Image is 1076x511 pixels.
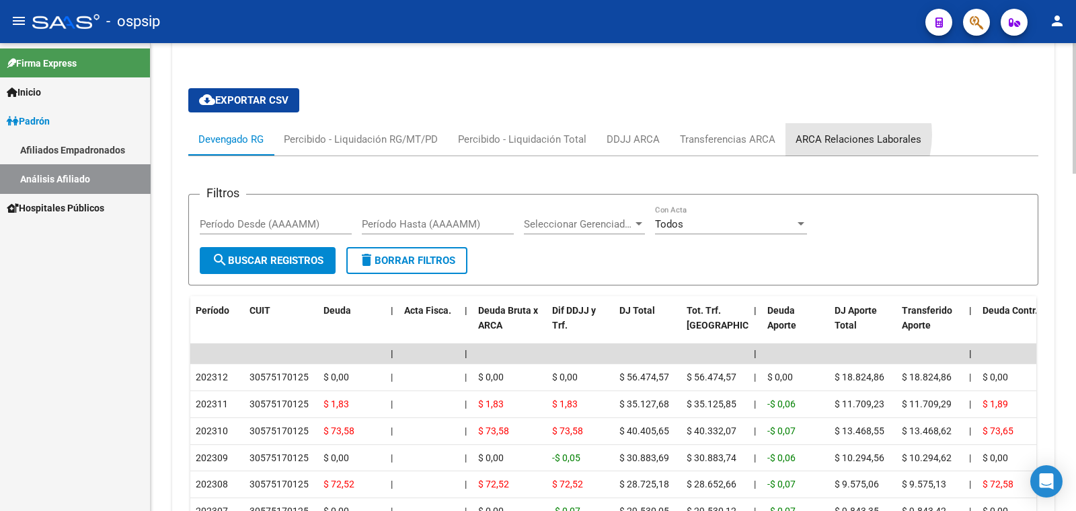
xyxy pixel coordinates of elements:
[200,184,246,203] h3: Filtros
[7,114,50,129] span: Padrón
[323,479,354,489] span: $ 72,52
[902,479,946,489] span: $ 9.575,13
[188,88,299,112] button: Exportar CSV
[902,425,952,436] span: $ 13.468,62
[249,423,309,439] div: 30575170125
[829,296,896,355] datatable-header-cell: DJ Aporte Total
[835,372,884,382] span: $ 18.824,86
[754,425,756,436] span: |
[391,348,393,359] span: |
[404,305,451,316] span: Acta Fisca.
[391,479,393,489] span: |
[969,479,971,489] span: |
[391,425,393,436] span: |
[687,479,736,489] span: $ 28.652,66
[196,452,228,463] span: 202309
[196,305,229,316] span: Período
[478,399,504,409] span: $ 1,83
[762,296,829,355] datatable-header-cell: Deuda Aporte
[983,305,1038,316] span: Deuda Contr.
[835,305,877,331] span: DJ Aporte Total
[399,296,459,355] datatable-header-cell: Acta Fisca.
[607,132,660,147] div: DDJJ ARCA
[754,348,757,359] span: |
[478,372,504,382] span: $ 0,00
[391,399,393,409] span: |
[687,452,736,463] span: $ 30.883,74
[391,305,393,316] span: |
[7,56,77,71] span: Firma Express
[524,218,633,230] span: Seleccionar Gerenciador
[196,479,228,489] span: 202308
[754,305,757,316] span: |
[106,7,160,36] span: - ospsip
[655,218,683,230] span: Todos
[196,425,228,436] span: 202310
[835,452,884,463] span: $ 10.294,56
[619,372,669,382] span: $ 56.474,57
[1049,13,1065,29] mat-icon: person
[619,305,655,316] span: DJ Total
[249,370,309,385] div: 30575170125
[552,399,578,409] span: $ 1,83
[687,305,778,331] span: Tot. Trf. [GEOGRAPHIC_DATA]
[385,296,399,355] datatable-header-cell: |
[902,372,952,382] span: $ 18.824,86
[552,372,578,382] span: $ 0,00
[323,399,349,409] span: $ 1,83
[1030,465,1063,498] div: Open Intercom Messenger
[212,252,228,268] mat-icon: search
[767,425,796,436] span: -$ 0,07
[969,372,971,382] span: |
[896,296,964,355] datatable-header-cell: Transferido Aporte
[391,372,393,382] span: |
[478,425,509,436] span: $ 73,58
[358,254,455,267] span: Borrar Filtros
[547,296,614,355] datatable-header-cell: Dif DDJJ y Trf.
[284,132,438,147] div: Percibido - Liquidación RG/MT/PD
[681,296,748,355] datatable-header-cell: Tot. Trf. Bruto
[680,132,775,147] div: Transferencias ARCA
[249,477,309,492] div: 30575170125
[465,348,467,359] span: |
[196,399,228,409] span: 202311
[358,252,375,268] mat-icon: delete
[249,305,270,316] span: CUIT
[983,452,1008,463] span: $ 0,00
[687,372,736,382] span: $ 56.474,57
[748,296,762,355] datatable-header-cell: |
[619,452,669,463] span: $ 30.883,69
[969,305,972,316] span: |
[11,13,27,29] mat-icon: menu
[552,479,583,489] span: $ 72,52
[767,372,793,382] span: $ 0,00
[687,399,736,409] span: $ 35.125,85
[767,479,796,489] span: -$ 0,07
[465,425,467,436] span: |
[687,425,736,436] span: $ 40.332,07
[614,296,681,355] datatable-header-cell: DJ Total
[964,296,977,355] datatable-header-cell: |
[465,479,467,489] span: |
[200,247,336,274] button: Buscar Registros
[478,479,509,489] span: $ 72,52
[249,397,309,412] div: 30575170125
[458,132,586,147] div: Percibido - Liquidación Total
[835,479,879,489] span: $ 9.575,06
[767,305,796,331] span: Deuda Aporte
[212,254,323,267] span: Buscar Registros
[767,452,796,463] span: -$ 0,06
[835,399,884,409] span: $ 11.709,23
[190,296,244,355] datatable-header-cell: Período
[754,452,756,463] span: |
[754,372,756,382] span: |
[969,452,971,463] span: |
[478,452,504,463] span: $ 0,00
[7,201,104,215] span: Hospitales Públicos
[346,247,467,274] button: Borrar Filtros
[465,399,467,409] span: |
[902,452,952,463] span: $ 10.294,62
[249,450,309,466] div: 30575170125
[323,425,354,436] span: $ 73,58
[552,305,596,331] span: Dif DDJJ y Trf.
